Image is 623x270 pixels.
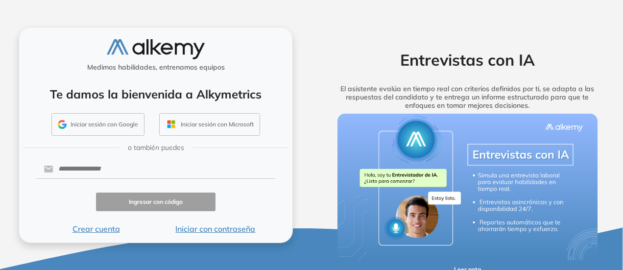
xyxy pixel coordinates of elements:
[96,193,216,212] button: Ingresar con código
[166,119,177,130] img: OUTLOOK_ICON
[58,120,67,129] img: GMAIL_ICON
[36,223,156,235] button: Crear cuenta
[337,114,598,260] img: img-more-info
[323,85,612,109] h5: El asistente evalúa en tiempo real con criterios definidos por ti, se adapta a las respuestas del...
[447,156,623,270] iframe: Chat Widget
[23,63,288,72] h5: Medimos habilidades, entrenamos equipos
[32,87,280,101] h4: Te damos la bienvenida a Alkymetrics
[128,143,184,153] span: o también puedes
[323,50,612,69] h2: Entrevistas con IA
[159,113,260,136] button: Iniciar sesión con Microsoft
[447,156,623,270] div: Widget de chat
[156,223,275,235] button: Iniciar con contraseña
[51,113,144,136] button: Iniciar sesión con Google
[107,39,205,59] img: logo-alkemy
